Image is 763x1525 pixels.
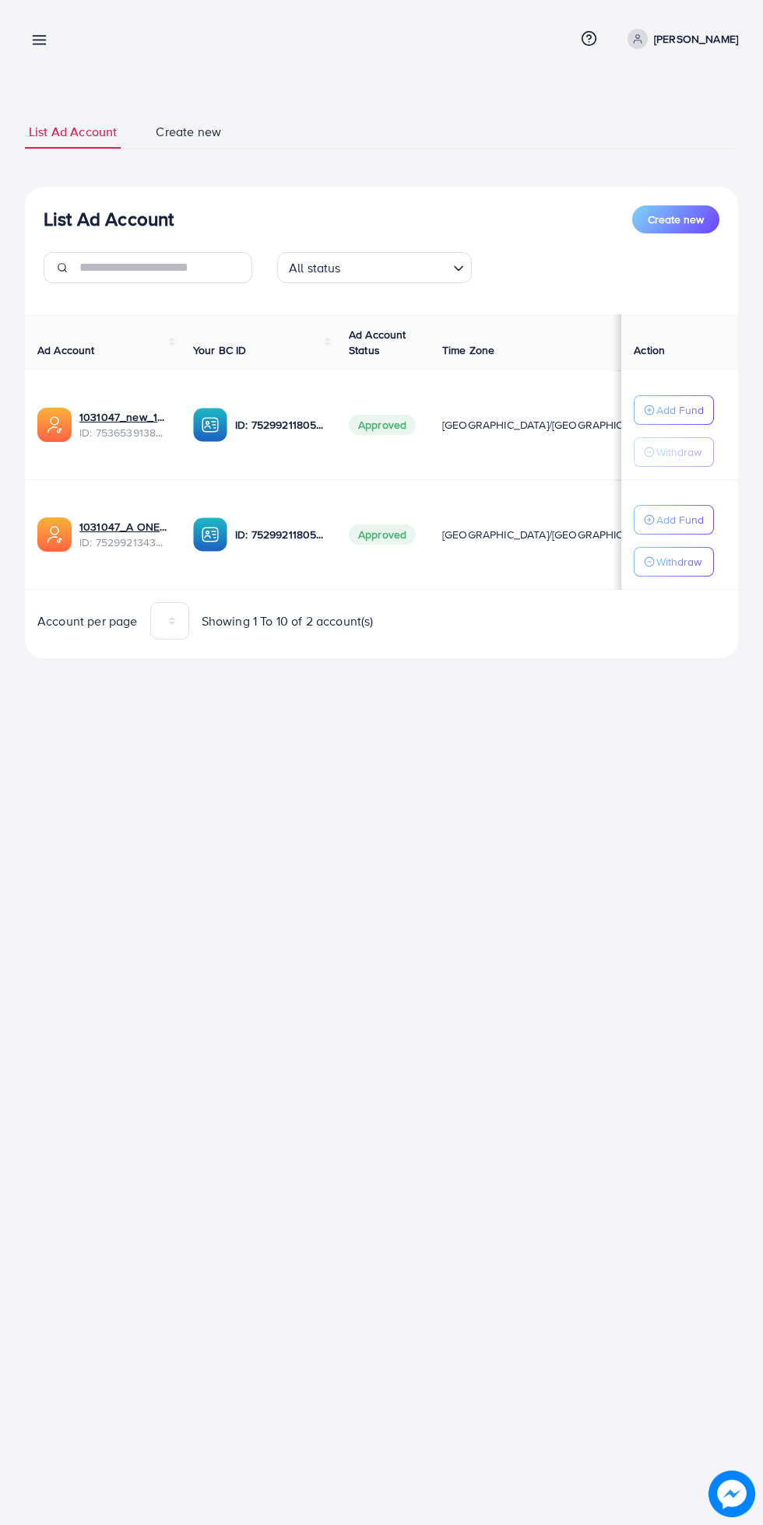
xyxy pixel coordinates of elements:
[235,415,324,434] p: ID: 7529921180598337552
[44,208,174,230] h3: List Ad Account
[79,519,168,551] div: <span class='underline'>1031047_A ONE BEDDING_1753196436598</span></br>7529921343337742352
[193,408,227,442] img: ic-ba-acc.ded83a64.svg
[632,205,719,233] button: Create new
[346,254,447,279] input: Search for option
[79,409,168,441] div: <span class='underline'>1031047_new_1754737326433</span></br>7536539138628403201
[656,552,701,571] p: Withdraw
[654,30,738,48] p: [PERSON_NAME]
[648,212,704,227] span: Create new
[442,527,659,542] span: [GEOGRAPHIC_DATA]/[GEOGRAPHIC_DATA]
[37,517,72,552] img: ic-ads-acc.e4c84228.svg
[708,1471,755,1517] img: image
[634,395,714,425] button: Add Fund
[621,29,738,49] a: [PERSON_NAME]
[656,401,704,419] p: Add Fund
[634,342,665,358] span: Action
[442,417,659,433] span: [GEOGRAPHIC_DATA]/[GEOGRAPHIC_DATA]
[29,123,117,141] span: List Ad Account
[349,524,416,545] span: Approved
[349,327,406,358] span: Ad Account Status
[193,342,247,358] span: Your BC ID
[634,437,714,467] button: Withdraw
[634,547,714,577] button: Withdraw
[79,425,168,440] span: ID: 7536539138628403201
[79,519,168,535] a: 1031047_A ONE BEDDING_1753196436598
[37,342,95,358] span: Ad Account
[656,443,701,461] p: Withdraw
[277,252,472,283] div: Search for option
[442,342,494,358] span: Time Zone
[634,505,714,535] button: Add Fund
[37,408,72,442] img: ic-ads-acc.e4c84228.svg
[656,510,704,529] p: Add Fund
[193,517,227,552] img: ic-ba-acc.ded83a64.svg
[156,123,221,141] span: Create new
[286,257,344,279] span: All status
[79,535,168,550] span: ID: 7529921343337742352
[202,612,374,630] span: Showing 1 To 10 of 2 account(s)
[79,409,168,425] a: 1031047_new_1754737326433
[235,525,324,544] p: ID: 7529921180598337552
[37,612,138,630] span: Account per page
[349,415,416,435] span: Approved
